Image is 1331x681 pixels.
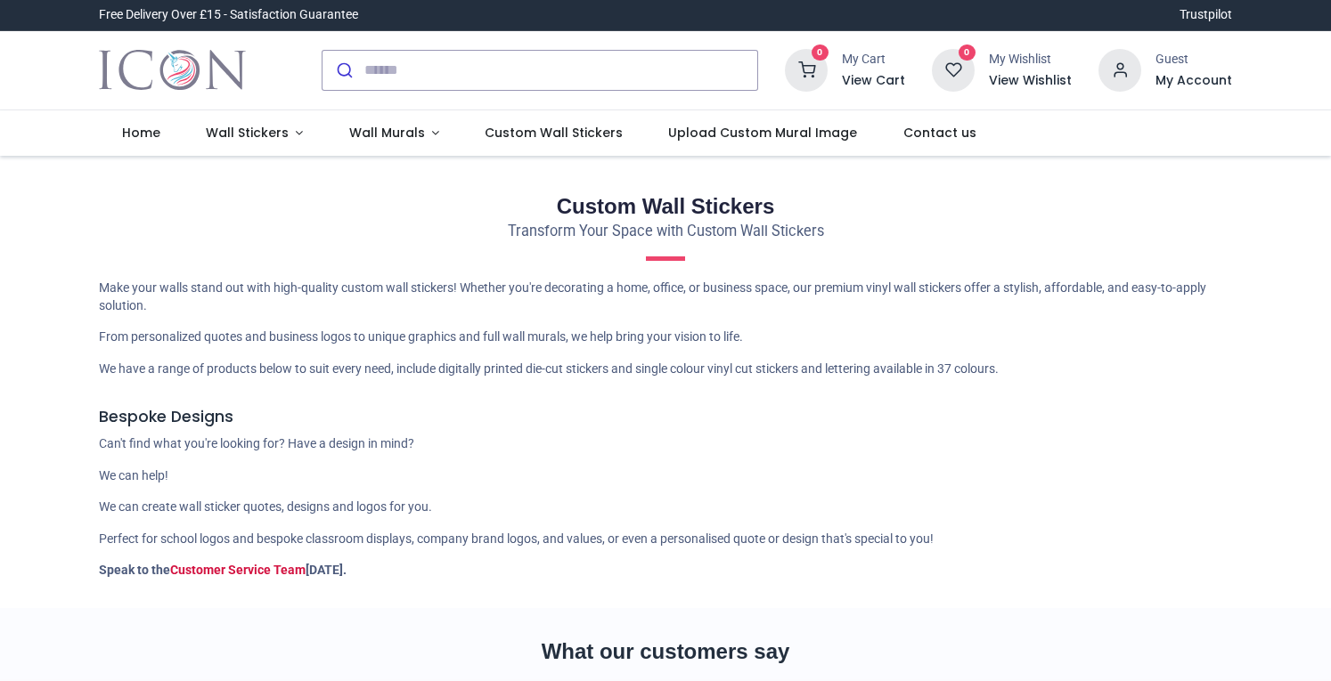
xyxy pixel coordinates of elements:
[99,328,1232,346] p: From personalized quotes and business logos to unique graphics and full wall murals, we help brin...
[99,191,1232,222] h2: Custom Wall Stickers
[99,563,347,577] strong: Speak to the [DATE].
[99,361,1232,378] p: We have a range of products below to suit every need, include digitally printed die-cut stickers ...
[99,45,246,95] a: Logo of Icon Wall Stickers
[1155,72,1232,90] a: My Account
[785,61,828,76] a: 0
[99,45,246,95] img: Icon Wall Stickers
[122,124,160,142] span: Home
[1155,51,1232,69] div: Guest
[99,435,1232,453] p: Can't find what you're looking for? Have a design in mind?
[99,467,1232,485] p: We can help!
[183,110,326,157] a: Wall Stickers
[99,499,1232,516] p: We can create wall sticker quotes, designs and logos for you.
[323,51,364,90] button: Submit
[349,124,425,142] span: Wall Murals
[99,6,358,24] div: Free Delivery Over £15 - Satisfaction Guarantee
[99,222,1232,242] p: Transform Your Space with Custom Wall Stickers
[99,636,1232,667] h2: What our customers say
[842,51,905,69] div: My Cart
[932,61,975,76] a: 0
[903,124,976,142] span: Contact us
[989,51,1072,69] div: My Wishlist
[99,280,1232,314] p: Make your walls stand out with high-quality custom wall stickers! Whether you're decorating a hom...
[99,406,1232,428] h5: Bespoke Designs
[326,110,462,157] a: Wall Murals
[99,531,1232,548] p: Perfect for school logos and bespoke classroom displays, company brand logos, and values, or even...
[842,72,905,90] a: View Cart
[959,45,976,61] sup: 0
[989,72,1072,90] a: View Wishlist
[206,124,289,142] span: Wall Stickers
[485,124,623,142] span: Custom Wall Stickers
[668,124,857,142] span: Upload Custom Mural Image
[1180,6,1232,24] a: Trustpilot
[170,563,306,577] a: Customer Service Team
[812,45,829,61] sup: 0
